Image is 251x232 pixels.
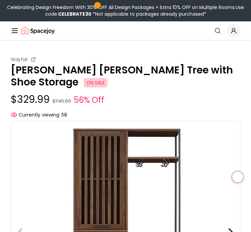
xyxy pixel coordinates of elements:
[19,111,60,118] span: Currently viewing:
[3,4,248,17] div: Celebrating Design Freedom With 30% OFF All Design Packages + Extra 10% OFF on Multiple Rooms.
[74,94,104,106] small: 56% Off
[61,111,67,118] span: 58
[21,24,55,37] img: Spacejoy Logo
[11,56,28,63] small: Wayfair
[11,21,240,40] nav: Global
[45,4,244,17] span: Use code:
[21,24,55,37] a: Spacejoy
[52,98,71,104] small: $745.00
[91,11,206,17] span: *Not applicable to packages already purchased*
[11,64,240,88] p: [PERSON_NAME] [PERSON_NAME] Tree with Shoe Storage
[58,11,91,17] b: CELEBRATE30
[84,78,107,87] span: ON SALE
[11,93,240,106] p: $329.99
